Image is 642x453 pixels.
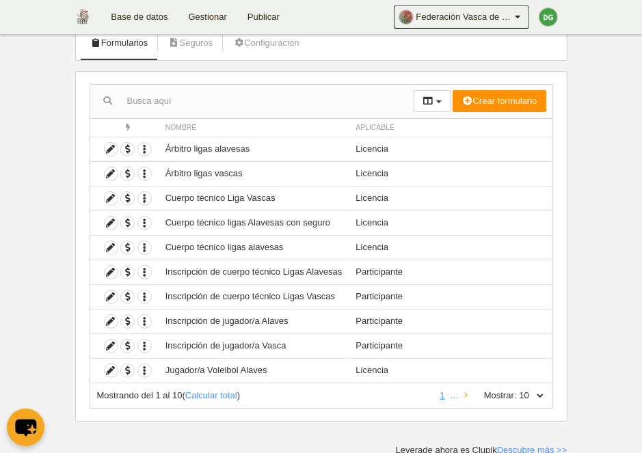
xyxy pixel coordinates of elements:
[356,124,394,131] span: Aplicable
[416,10,512,24] span: Federación Vasca de Voleibol
[437,390,447,400] a: 1
[470,389,517,402] label: Mostrar:
[159,210,349,235] td: Cuerpo técnico ligas Alavesas con seguro
[226,33,306,53] a: Configuración
[453,90,546,112] button: Crear formulario
[349,186,552,210] td: Licencia
[90,91,414,111] input: Busca aquí
[349,210,552,235] td: Licencia
[97,389,431,402] div: ( )
[159,260,349,284] td: Inscripción de cuerpo técnico Ligas Alavesas
[349,260,552,284] td: Participante
[349,358,552,383] td: Licencia
[75,8,90,25] img: Federación Vasca de Voleibol
[83,33,156,53] a: Formularios
[539,8,557,26] img: c2l6ZT0zMHgzMCZmcz05JnRleHQ9REcmYmc9NDNhMDQ3.png
[159,161,349,186] td: Árbitro ligas vascas
[97,390,183,400] span: Mostrando del 1 al 10
[161,33,220,53] a: Seguros
[185,390,237,400] a: Calcular total
[159,358,349,383] td: Jugador/a Voleibol Alaves
[349,284,552,309] td: Participante
[450,389,459,402] li: …
[159,333,349,358] td: Inscripción de jugador/a Vasca
[349,333,552,358] td: Participante
[399,10,413,24] img: Oa2hBJ8rYK13.30x30.jpg
[7,409,44,446] button: chat-button
[159,137,349,161] td: Árbitro ligas alavesas
[349,137,552,161] td: Licencia
[165,124,197,131] span: Nombre
[159,235,349,260] td: Cuerpo técnico ligas alavesas
[159,284,349,309] td: Inscripción de cuerpo técnico Ligas Vascas
[349,235,552,260] td: Licencia
[349,309,552,333] td: Participante
[159,309,349,333] td: Inscripción de jugador/a Alaves
[159,186,349,210] td: Cuerpo técnico Liga Vascas
[394,5,529,29] a: Federación Vasca de Voleibol
[349,161,552,186] td: Licencia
